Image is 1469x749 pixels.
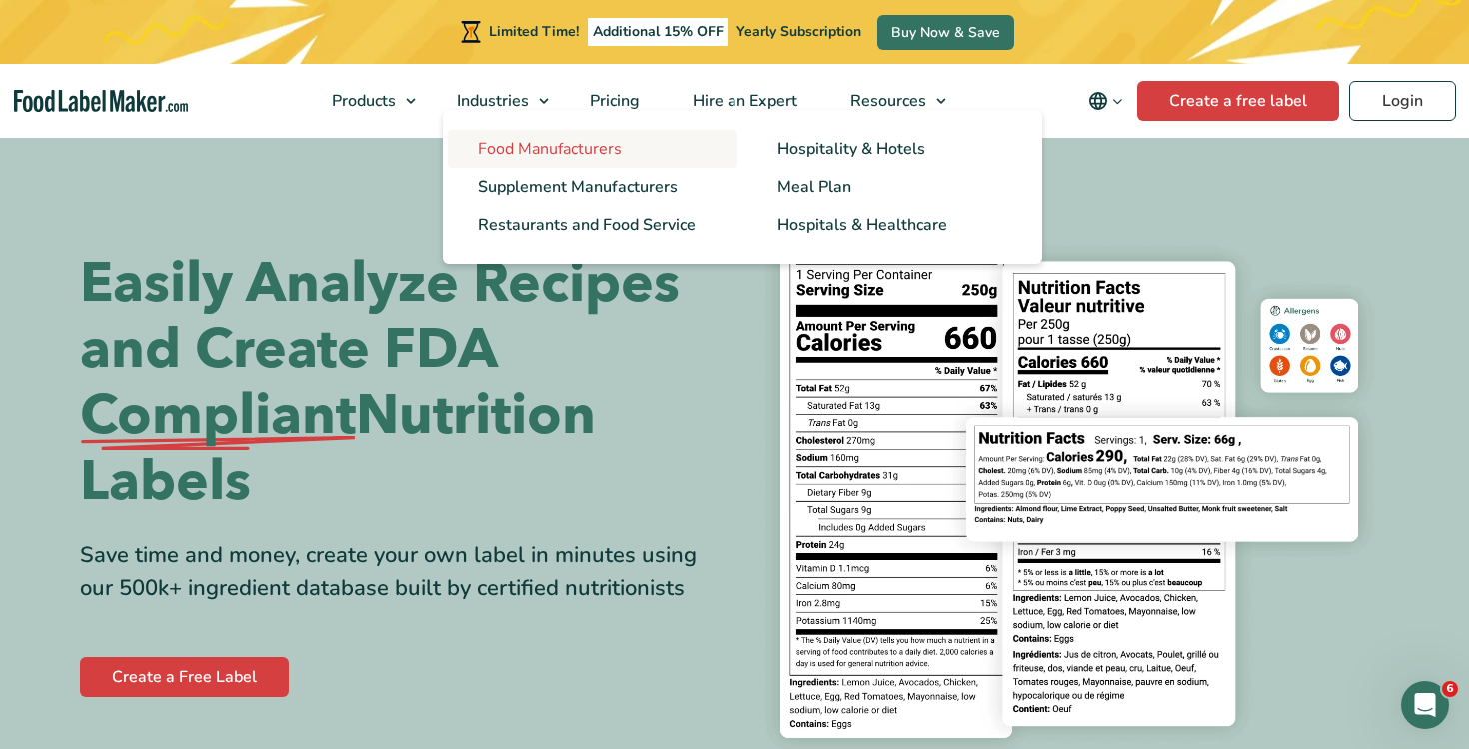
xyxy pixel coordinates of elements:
a: Supplement Manufacturers [448,168,737,206]
a: Hospitality & Hotels [747,130,1037,168]
a: Restaurants and Food Service [448,206,737,244]
span: Limited Time! [489,22,579,41]
span: Products [326,90,398,112]
span: Hospitals & Healthcare [777,214,947,236]
span: Resources [844,90,928,112]
h1: Easily Analyze Recipes and Create FDA Nutrition Labels [80,251,720,515]
a: Meal Plan [747,168,1037,206]
span: Food Manufacturers [478,138,622,160]
a: Create a free label [1137,81,1339,121]
a: Products [306,64,426,138]
span: Hire an Expert [687,90,799,112]
a: Industries [431,64,559,138]
span: Pricing [584,90,642,112]
a: Login [1349,81,1456,121]
span: Supplement Manufacturers [478,176,678,198]
span: Additional 15% OFF [588,18,729,46]
a: Buy Now & Save [877,15,1014,50]
a: Resources [824,64,956,138]
button: Change language [1074,81,1137,121]
a: Food Manufacturers [448,130,737,168]
span: Restaurants and Food Service [478,214,696,236]
span: Meal Plan [777,176,851,198]
a: Hospitals & Healthcare [747,206,1037,244]
a: Hire an Expert [667,64,819,138]
span: 6 [1442,681,1458,697]
span: Hospitality & Hotels [777,138,925,160]
a: Create a Free Label [80,657,289,697]
span: Compliant [80,383,356,449]
div: Save time and money, create your own label in minutes using our 500k+ ingredient database built b... [80,539,720,605]
a: Food Label Maker homepage [14,90,188,113]
a: Pricing [564,64,662,138]
span: Yearly Subscription [736,22,861,41]
span: Industries [451,90,531,112]
iframe: Intercom live chat [1401,681,1449,729]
